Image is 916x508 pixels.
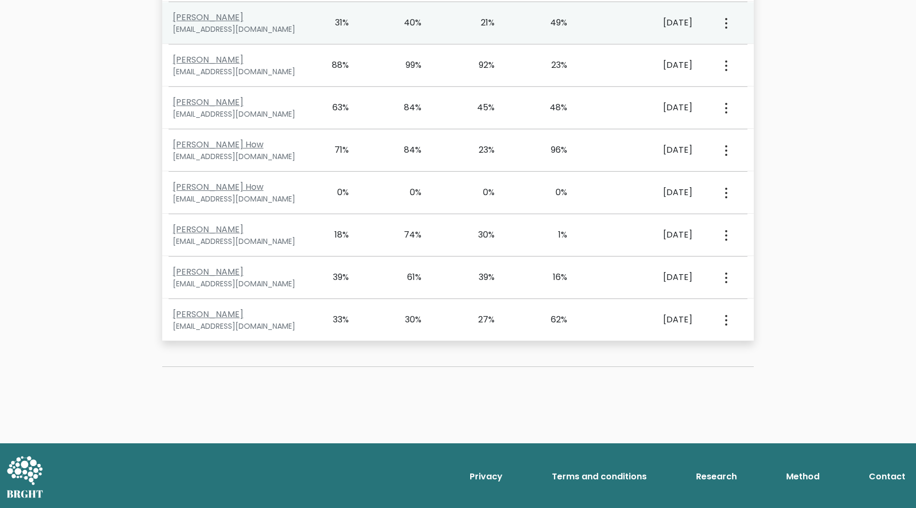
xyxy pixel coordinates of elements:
div: 88% [319,59,349,72]
div: 1% [538,229,568,241]
div: 49% [538,16,568,29]
div: 48% [538,101,568,114]
div: [EMAIL_ADDRESS][DOMAIN_NAME] [173,66,306,77]
a: Privacy [465,466,507,487]
div: 96% [538,144,568,156]
div: [DATE] [610,271,692,284]
div: 30% [392,313,422,326]
a: Contact [865,466,910,487]
div: 0% [319,186,349,199]
div: [EMAIL_ADDRESS][DOMAIN_NAME] [173,194,306,205]
div: 39% [464,271,495,284]
div: [EMAIL_ADDRESS][DOMAIN_NAME] [173,151,306,162]
a: [PERSON_NAME] [173,308,243,320]
div: [DATE] [610,144,692,156]
div: [DATE] [610,16,692,29]
div: 40% [392,16,422,29]
div: [EMAIL_ADDRESS][DOMAIN_NAME] [173,24,306,35]
div: 23% [538,59,568,72]
div: [EMAIL_ADDRESS][DOMAIN_NAME] [173,109,306,120]
div: [EMAIL_ADDRESS][DOMAIN_NAME] [173,236,306,247]
div: 74% [392,229,422,241]
a: [PERSON_NAME] [173,11,243,23]
div: 63% [319,101,349,114]
div: 0% [392,186,422,199]
div: 0% [538,186,568,199]
a: Method [782,466,824,487]
div: [DATE] [610,101,692,114]
div: 31% [319,16,349,29]
a: [PERSON_NAME] [173,223,243,235]
div: [DATE] [610,59,692,72]
div: [DATE] [610,229,692,241]
div: [EMAIL_ADDRESS][DOMAIN_NAME] [173,278,306,290]
div: 92% [464,59,495,72]
div: 84% [392,101,422,114]
div: 84% [392,144,422,156]
a: Terms and conditions [548,466,651,487]
div: [DATE] [610,186,692,199]
a: [PERSON_NAME] [173,96,243,108]
div: 27% [464,313,495,326]
div: 23% [464,144,495,156]
a: [PERSON_NAME] [173,266,243,278]
a: [PERSON_NAME] [173,54,243,66]
div: 62% [538,313,568,326]
div: 30% [464,229,495,241]
div: [DATE] [610,313,692,326]
div: [EMAIL_ADDRESS][DOMAIN_NAME] [173,321,306,332]
div: 18% [319,229,349,241]
div: 16% [538,271,568,284]
div: 45% [464,101,495,114]
div: 99% [392,59,422,72]
a: [PERSON_NAME] How [173,181,263,193]
a: Research [692,466,741,487]
div: 71% [319,144,349,156]
div: 0% [464,186,495,199]
div: 39% [319,271,349,284]
a: [PERSON_NAME] How [173,138,263,151]
div: 61% [392,271,422,284]
div: 21% [464,16,495,29]
div: 33% [319,313,349,326]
